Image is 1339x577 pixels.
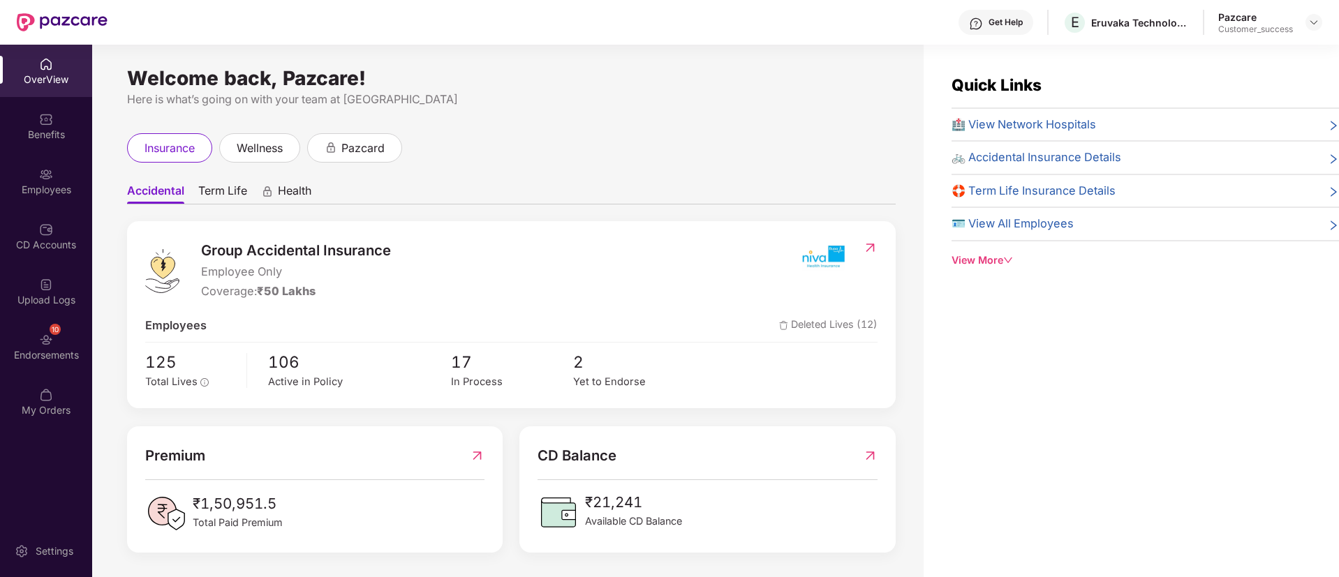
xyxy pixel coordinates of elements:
[1328,185,1339,200] span: right
[341,140,385,157] span: pazcard
[50,324,61,335] div: 10
[39,388,53,402] img: svg+xml;base64,PHN2ZyBpZD0iTXlfT3JkZXJzIiBkYXRhLW5hbWU9Ik15IE9yZGVycyIgeG1sbnM9Imh0dHA6Ly93d3cudz...
[145,375,198,388] span: Total Lives
[585,491,682,514] span: ₹21,241
[201,239,391,262] span: Group Accidental Insurance
[952,215,1074,233] span: 🪪 View All Employees
[470,444,484,467] img: RedirectIcon
[15,544,29,558] img: svg+xml;base64,PHN2ZyBpZD0iU2V0dGluZy0yMHgyMCIgeG1sbnM9Imh0dHA6Ly93d3cudzMub3JnLzIwMDAvc3ZnIiB3aW...
[1091,16,1189,29] div: Eruvaka Technologies Private Limited
[39,112,53,126] img: svg+xml;base64,PHN2ZyBpZD0iQmVuZWZpdHMiIHhtbG5zPSJodHRwOi8vd3d3LnczLm9yZy8yMDAwL3N2ZyIgd2lkdGg9Ij...
[193,515,283,530] span: Total Paid Premium
[952,75,1042,94] span: Quick Links
[127,91,896,108] div: Here is what’s going on with your team at [GEOGRAPHIC_DATA]
[1328,119,1339,134] span: right
[952,182,1116,200] span: 🛟 Term Life Insurance Details
[952,149,1121,167] span: 🚲 Accidental Insurance Details
[573,374,695,390] div: Yet to Endorse
[278,183,311,204] span: Health
[201,263,391,281] span: Employee Only
[39,278,53,292] img: svg+xml;base64,PHN2ZyBpZD0iVXBsb2FkX0xvZ3MiIGRhdGEtbmFtZT0iVXBsb2FkIExvZ3MiIHhtbG5zPSJodHRwOi8vd3...
[1218,10,1293,24] div: Pazcare
[145,350,237,375] span: 125
[268,374,451,390] div: Active in Policy
[257,284,316,298] span: ₹50 Lakhs
[39,223,53,237] img: svg+xml;base64,PHN2ZyBpZD0iQ0RfQWNjb3VudHMiIGRhdGEtbmFtZT0iQ0QgQWNjb3VudHMiIHhtbG5zPSJodHRwOi8vd3...
[451,350,573,375] span: 17
[201,283,391,301] div: Coverage:
[779,317,878,335] span: Deleted Lives (12)
[127,183,184,204] span: Accidental
[261,185,274,197] div: animation
[863,444,878,467] img: RedirectIcon
[1328,218,1339,233] span: right
[585,514,682,529] span: Available CD Balance
[797,239,849,274] img: insurerIcon
[39,333,53,347] img: svg+xml;base64,PHN2ZyBpZD0iRW5kb3JzZW1lbnRzIiB4bWxucz0iaHR0cDovL3d3dy53My5vcmcvMjAwMC9zdmciIHdpZH...
[325,141,337,153] div: animation
[268,350,451,375] span: 106
[451,374,573,390] div: In Process
[969,17,983,31] img: svg+xml;base64,PHN2ZyBpZD0iSGVscC0zMngzMiIgeG1sbnM9Imh0dHA6Ly93d3cudzMub3JnLzIwMDAvc3ZnIiB3aWR0aD...
[145,493,187,534] img: PaidPremiumIcon
[145,249,179,293] img: logo
[1071,14,1079,31] span: E
[198,183,247,204] span: Term Life
[200,378,209,387] span: info-circle
[538,491,579,533] img: CDBalanceIcon
[1328,151,1339,167] span: right
[538,444,616,467] span: CD Balance
[573,350,695,375] span: 2
[1003,255,1013,265] span: down
[39,167,53,181] img: svg+xml;base64,PHN2ZyBpZD0iRW1wbG95ZWVzIiB4bWxucz0iaHR0cDovL3d3dy53My5vcmcvMjAwMC9zdmciIHdpZHRoPS...
[31,544,77,558] div: Settings
[17,13,108,31] img: New Pazcare Logo
[145,444,205,467] span: Premium
[39,57,53,71] img: svg+xml;base64,PHN2ZyBpZD0iSG9tZSIgeG1sbnM9Imh0dHA6Ly93d3cudzMub3JnLzIwMDAvc3ZnIiB3aWR0aD0iMjAiIG...
[952,116,1096,134] span: 🏥 View Network Hospitals
[193,493,283,515] span: ₹1,50,951.5
[237,140,283,157] span: wellness
[145,140,195,157] span: insurance
[989,17,1023,28] div: Get Help
[127,73,896,84] div: Welcome back, Pazcare!
[1218,24,1293,35] div: Customer_success
[863,241,878,255] img: RedirectIcon
[145,317,207,335] span: Employees
[952,253,1339,268] div: View More
[1308,17,1319,28] img: svg+xml;base64,PHN2ZyBpZD0iRHJvcGRvd24tMzJ4MzIiIHhtbG5zPSJodHRwOi8vd3d3LnczLm9yZy8yMDAwL3N2ZyIgd2...
[779,321,788,330] img: deleteIcon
